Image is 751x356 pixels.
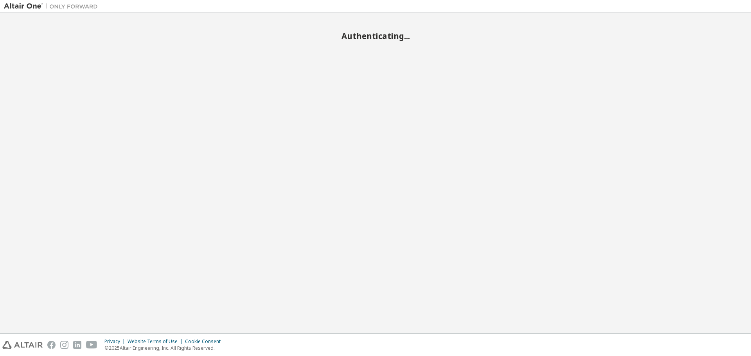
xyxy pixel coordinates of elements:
div: Privacy [104,338,128,345]
div: Cookie Consent [185,338,225,345]
div: Website Terms of Use [128,338,185,345]
img: linkedin.svg [73,341,81,349]
img: facebook.svg [47,341,56,349]
p: © 2025 Altair Engineering, Inc. All Rights Reserved. [104,345,225,351]
img: Altair One [4,2,102,10]
img: instagram.svg [60,341,68,349]
img: altair_logo.svg [2,341,43,349]
img: youtube.svg [86,341,97,349]
h2: Authenticating... [4,31,747,41]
